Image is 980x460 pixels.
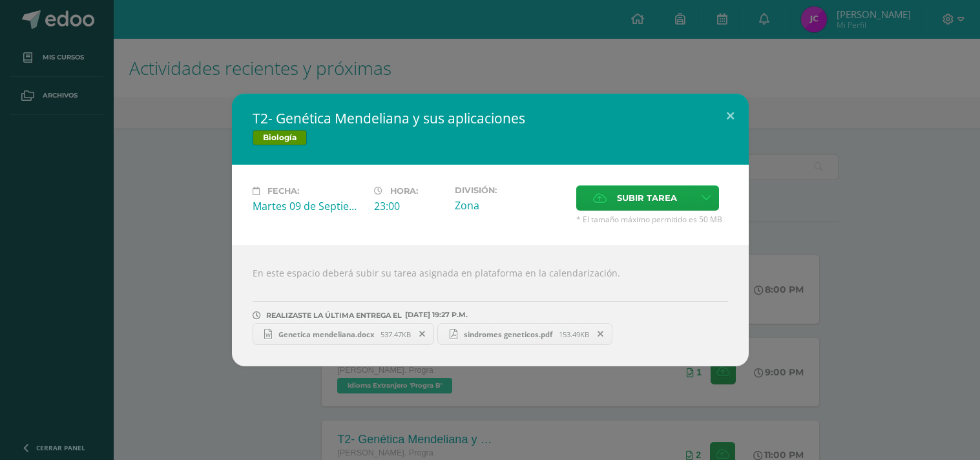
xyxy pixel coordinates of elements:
[712,94,749,138] button: Close (Esc)
[253,130,307,145] span: Biología
[457,329,559,339] span: sindromes geneticos.pdf
[590,327,612,341] span: Remover entrega
[266,311,402,320] span: REALIZASTE LA ÚLTIMA ENTREGA EL
[267,186,299,196] span: Fecha:
[437,323,612,345] a: sindromes geneticos.pdf 153.49KB
[412,327,433,341] span: Remover entrega
[390,186,418,196] span: Hora:
[253,323,435,345] a: Genetica mendeliana.docx 537.47KB
[253,199,364,213] div: Martes 09 de Septiembre
[253,109,728,127] h2: T2- Genética Mendeliana y sus aplicaciones
[455,185,566,195] label: División:
[272,329,381,339] span: Genetica mendeliana.docx
[381,329,411,339] span: 537.47KB
[559,329,589,339] span: 153.49KB
[576,214,728,225] span: * El tamaño máximo permitido es 50 MB
[455,198,566,213] div: Zona
[617,186,677,210] span: Subir tarea
[374,199,444,213] div: 23:00
[232,246,749,366] div: En este espacio deberá subir su tarea asignada en plataforma en la calendarización.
